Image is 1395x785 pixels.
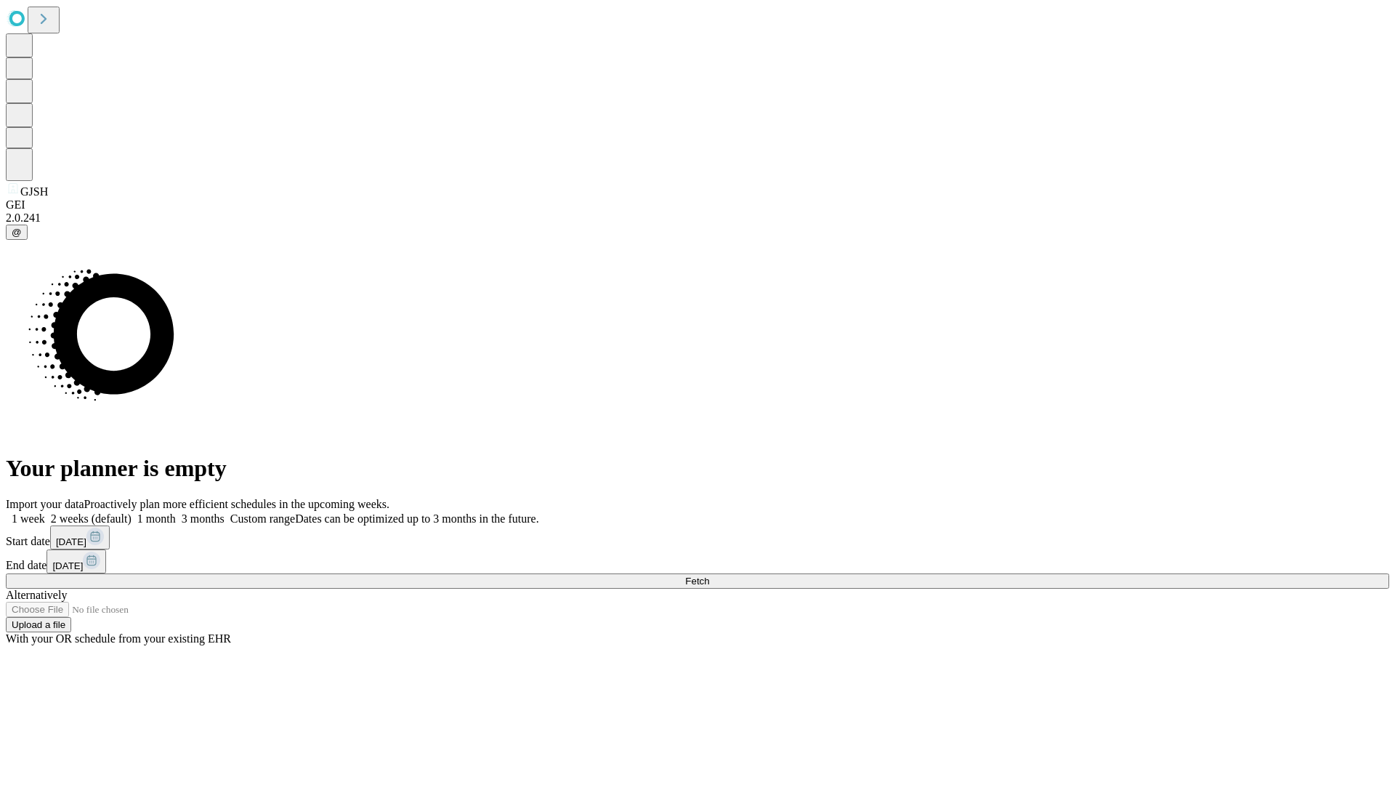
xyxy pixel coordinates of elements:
button: @ [6,225,28,240]
button: Fetch [6,573,1389,589]
div: Start date [6,526,1389,549]
span: Custom range [230,512,295,525]
div: 2.0.241 [6,212,1389,225]
span: Import your data [6,498,84,510]
h1: Your planner is empty [6,455,1389,482]
span: Alternatively [6,589,67,601]
span: [DATE] [52,560,83,571]
button: [DATE] [46,549,106,573]
span: 3 months [182,512,225,525]
div: GEI [6,198,1389,212]
span: 2 weeks (default) [51,512,132,525]
span: [DATE] [56,536,86,547]
span: GJSH [20,185,48,198]
span: 1 month [137,512,176,525]
span: @ [12,227,22,238]
span: With your OR schedule from your existing EHR [6,632,231,645]
span: Proactively plan more efficient schedules in the upcoming weeks. [84,498,389,510]
button: [DATE] [50,526,110,549]
div: End date [6,549,1389,573]
span: Fetch [685,576,709,587]
button: Upload a file [6,617,71,632]
span: 1 week [12,512,45,525]
span: Dates can be optimized up to 3 months in the future. [295,512,538,525]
